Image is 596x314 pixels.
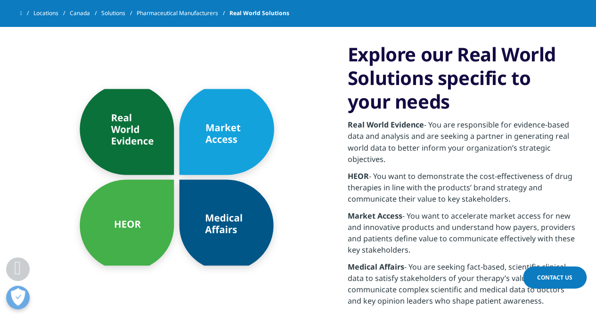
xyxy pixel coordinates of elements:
[348,119,576,170] p: - You are responsible for evidence-based data and analysis and are seeking a partner in generatin...
[348,210,402,221] strong: Market Access
[33,5,70,22] a: Locations
[348,170,576,210] p: - You want to demonstrate the cost-effectiveness of drug therapies in line with the products’ bra...
[348,119,424,130] strong: Real World Evidence
[39,89,315,265] img: Explore RWS graphic
[70,5,101,22] a: Canada
[348,261,576,312] p: - You are seeking fact-based, scientific clinical data to satisfy stakeholders of your therapy’s ...
[101,5,137,22] a: Solutions
[229,5,289,22] span: Real World Solutions
[348,210,576,261] p: - You want to accelerate market access for new and innovative products and understand how payers,...
[348,42,576,113] h3: Explore our Real World Solutions specific to your needs
[137,5,229,22] a: Pharmaceutical Manufacturers
[537,273,572,281] span: Contact Us
[523,266,587,289] a: Contact Us
[6,286,30,309] button: Open Preferences
[348,170,369,181] strong: HEOR
[348,261,404,272] strong: Medical Affairs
